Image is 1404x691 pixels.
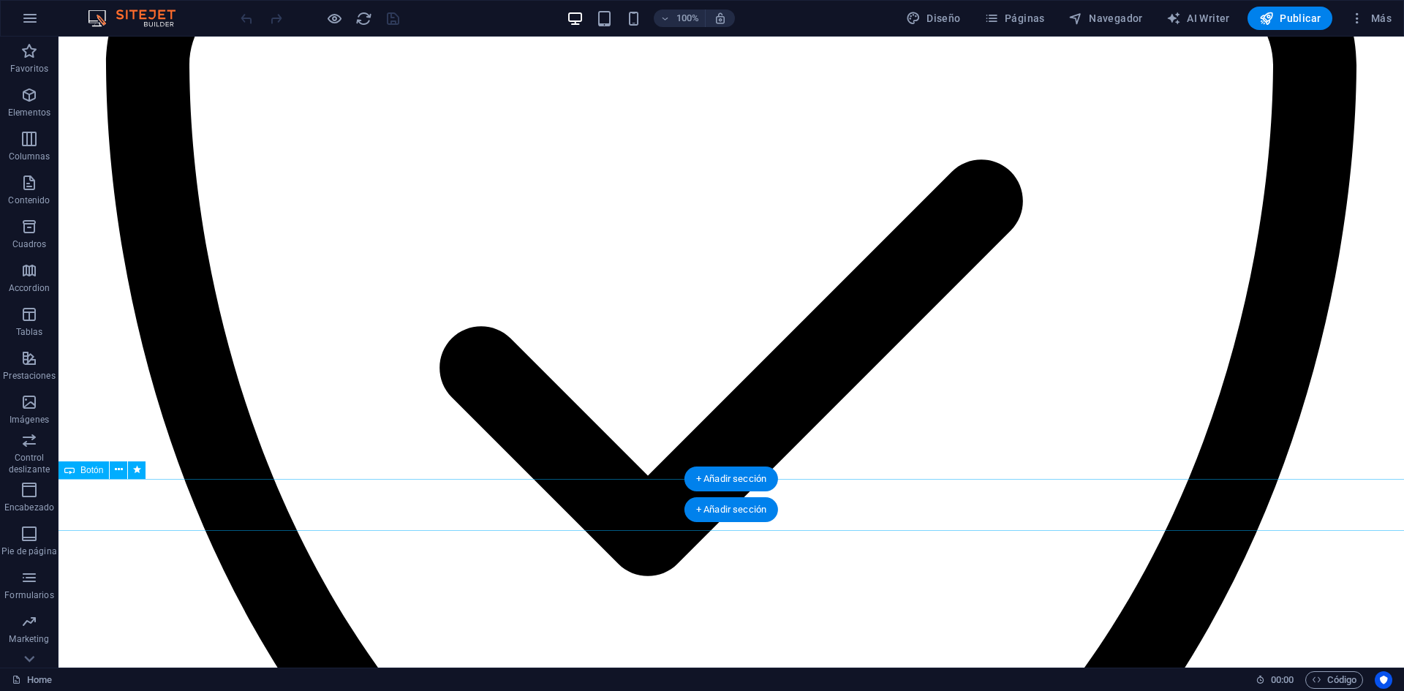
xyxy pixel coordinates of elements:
span: Botón [80,466,103,475]
i: Al redimensionar, ajustar el nivel de zoom automáticamente para ajustarse al dispositivo elegido. [714,12,727,25]
button: Navegador [1063,7,1149,30]
button: Más [1344,7,1397,30]
div: Diseño (Ctrl+Alt+Y) [900,7,967,30]
button: Diseño [900,7,967,30]
span: Publicar [1259,11,1321,26]
span: AI Writer [1166,11,1230,26]
span: Diseño [906,11,961,26]
p: Formularios [4,589,53,601]
span: 00 00 [1271,671,1294,689]
p: Marketing [9,633,49,645]
p: Accordion [9,282,50,294]
p: Favoritos [10,63,48,75]
span: Más [1350,11,1392,26]
p: Tablas [16,326,43,338]
img: Editor Logo [84,10,194,27]
div: + Añadir sección [684,497,778,522]
span: : [1281,674,1283,685]
button: reload [355,10,372,27]
button: Páginas [978,7,1051,30]
button: Haz clic para salir del modo de previsualización y seguir editando [325,10,343,27]
div: + Añadir sección [684,467,778,491]
p: Contenido [8,195,50,206]
p: Prestaciones [3,370,55,382]
button: AI Writer [1160,7,1236,30]
p: Cuadros [12,238,47,250]
p: Elementos [8,107,50,118]
span: Páginas [984,11,1045,26]
button: 100% [654,10,706,27]
p: Encabezado [4,502,54,513]
button: Código [1305,671,1363,689]
p: Pie de página [1,545,56,557]
a: Haz clic para cancelar la selección y doble clic para abrir páginas [12,671,52,689]
button: Usercentrics [1375,671,1392,689]
span: Código [1312,671,1356,689]
h6: 100% [676,10,699,27]
button: Publicar [1248,7,1333,30]
p: Columnas [9,151,50,162]
i: Volver a cargar página [355,10,372,27]
p: Imágenes [10,414,49,426]
span: Navegador [1068,11,1143,26]
h6: Tiempo de la sesión [1256,671,1294,689]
